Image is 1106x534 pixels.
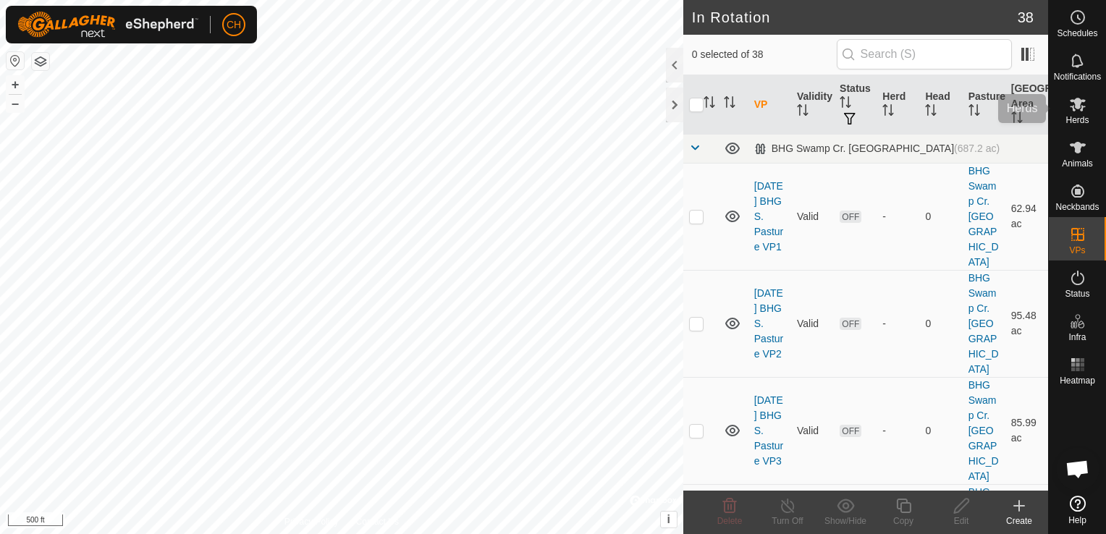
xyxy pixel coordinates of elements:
a: [DATE] BHG S. Pasture VP3 [754,394,783,467]
button: Map Layers [32,53,49,70]
a: BHG Swamp Cr. [GEOGRAPHIC_DATA] [968,165,999,268]
td: 0 [919,377,962,484]
span: 38 [1018,7,1034,28]
button: – [7,95,24,112]
td: 62.94 ac [1005,163,1048,270]
span: Status [1065,289,1089,298]
a: [DATE] BHG S. Pasture VP1 [754,180,783,253]
th: VP [748,75,791,135]
div: Show/Hide [816,514,874,527]
td: Valid [791,377,834,484]
a: [DATE] BHG S. Pasture VP2 [754,287,783,360]
div: Copy [874,514,932,527]
td: Valid [791,163,834,270]
div: Edit [932,514,990,527]
button: + [7,76,24,93]
span: i [667,513,670,525]
span: Help [1068,516,1086,525]
span: Neckbands [1055,203,1099,211]
td: 0 [919,163,962,270]
th: Pasture [963,75,1005,135]
span: (687.2 ac) [954,143,1000,154]
th: [GEOGRAPHIC_DATA] Area [1005,75,1048,135]
span: VPs [1069,246,1085,255]
span: Animals [1062,159,1093,168]
button: i [661,512,677,527]
span: Herds [1065,116,1089,124]
p-sorticon: Activate to sort [882,106,894,118]
td: 0 [919,270,962,377]
div: - [882,209,913,224]
a: Privacy Policy [284,515,339,528]
span: OFF [840,318,861,330]
a: BHG Swamp Cr. [GEOGRAPHIC_DATA] [968,379,999,482]
h2: In Rotation [692,9,1018,26]
td: Valid [791,270,834,377]
p-sorticon: Activate to sort [968,106,980,118]
div: Create [990,514,1048,527]
th: Status [834,75,877,135]
span: Delete [717,516,743,526]
span: OFF [840,211,861,223]
button: Reset Map [7,52,24,69]
span: Schedules [1057,29,1097,38]
p-sorticon: Activate to sort [704,98,715,110]
div: BHG Swamp Cr. [GEOGRAPHIC_DATA] [754,143,1000,155]
a: Open chat [1056,447,1099,491]
th: Validity [791,75,834,135]
p-sorticon: Activate to sort [925,106,937,118]
a: BHG Swamp Cr. [GEOGRAPHIC_DATA] [968,272,999,375]
a: Contact Us [356,515,399,528]
th: Head [919,75,962,135]
p-sorticon: Activate to sort [1011,114,1023,125]
img: Gallagher Logo [17,12,198,38]
span: CH [227,17,241,33]
span: Notifications [1054,72,1101,81]
span: Infra [1068,333,1086,342]
th: Herd [877,75,919,135]
input: Search (S) [837,39,1012,69]
div: Turn Off [759,514,816,527]
span: OFF [840,425,861,437]
span: Heatmap [1060,376,1095,385]
div: - [882,423,913,438]
p-sorticon: Activate to sort [797,106,809,118]
span: 0 selected of 38 [692,47,837,62]
div: - [882,316,913,331]
p-sorticon: Activate to sort [724,98,735,110]
td: 85.99 ac [1005,377,1048,484]
td: 95.48 ac [1005,270,1048,377]
a: Help [1049,490,1106,530]
p-sorticon: Activate to sort [840,98,851,110]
